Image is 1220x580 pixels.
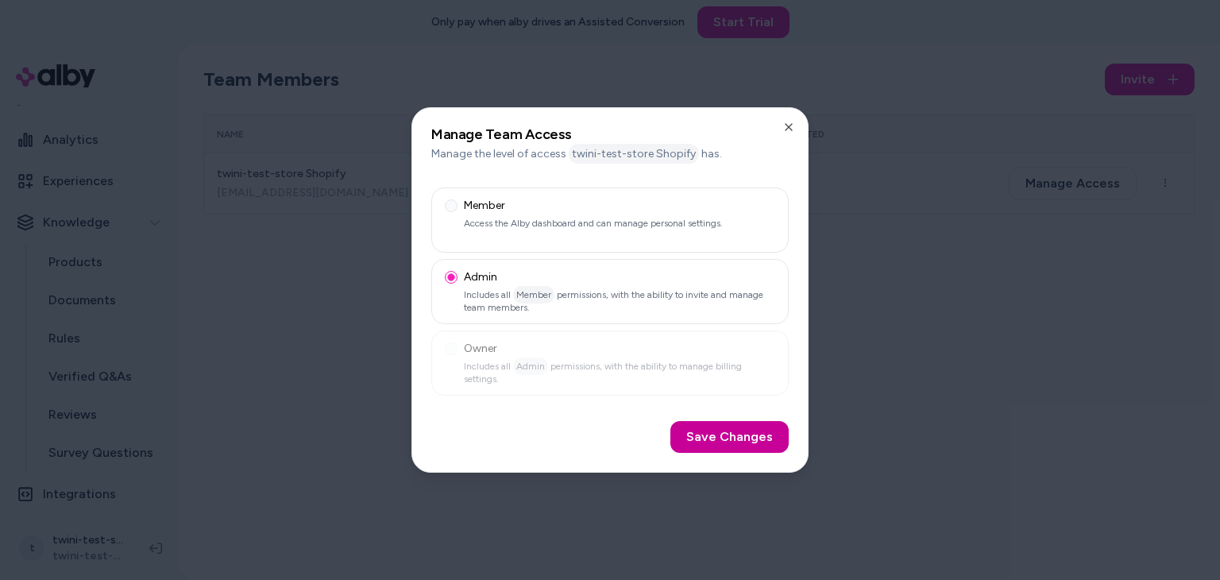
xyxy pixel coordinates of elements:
[431,146,789,162] p: Manage the level of access has.
[431,127,789,141] h2: Manage Team Access
[464,269,497,285] span: Admin
[445,360,775,385] p: Includes all permissions, with the ability to manage billing settings.
[445,271,457,284] button: AdminIncludes all Member permissions, with the ability to invite and manage team members.
[670,421,789,453] button: Save Changes
[445,342,457,355] button: OwnerIncludes all Admin permissions, with the ability to manage billing settings.
[513,358,548,375] span: Admin
[464,198,505,214] span: Member
[445,199,457,212] button: MemberAccess the Alby dashboard and can manage personal settings.
[445,288,775,314] p: Includes all permissions, with the ability to invite and manage team members.
[464,341,497,357] span: Owner
[513,286,554,304] span: Member
[445,217,775,230] p: Access the Alby dashboard and can manage personal settings.
[569,144,699,164] span: twini-test-store Shopify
